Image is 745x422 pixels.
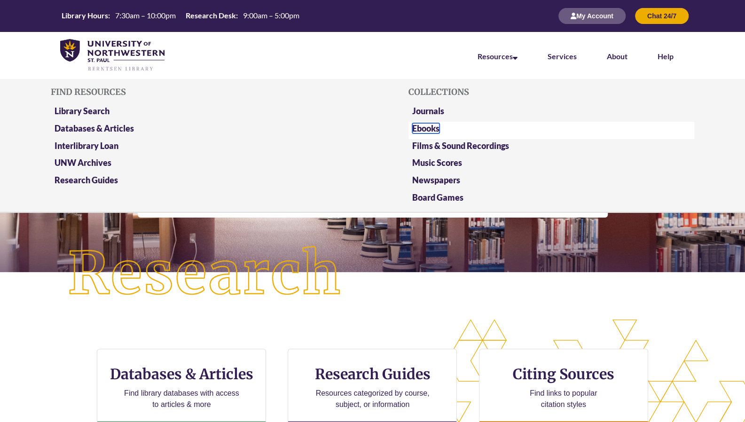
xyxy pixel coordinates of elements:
h5: Find Resources [51,87,337,97]
a: Newspapers [412,175,460,185]
p: Find links to popular citation styles [518,388,609,410]
a: Interlibrary Loan [55,141,118,151]
a: Library Search [55,106,110,116]
h3: Research Guides [296,365,449,383]
span: 9:00am – 5:00pm [243,11,299,20]
a: Music Scores [412,157,462,168]
a: UNW Archives [55,157,111,168]
a: Help [658,52,674,61]
a: Journals [412,106,444,116]
a: Films & Sound Recordings [412,141,509,151]
a: Ebooks [412,123,439,133]
button: My Account [558,8,626,24]
a: Resources [478,52,518,61]
h3: Citing Sources [506,365,621,383]
span: 7:30am – 10:00pm [115,11,176,20]
a: Databases & Articles [55,123,134,133]
a: Hours Today [58,10,303,22]
h5: Collections [408,87,694,97]
a: About [607,52,627,61]
th: Library Hours: [58,10,111,21]
th: Research Desk: [182,10,239,21]
p: Find library databases with access to articles & more [120,388,243,410]
img: Research [37,216,372,332]
img: UNWSP Library Logo [60,39,165,72]
button: Chat 24/7 [635,8,689,24]
a: Services [548,52,577,61]
h3: Databases & Articles [105,365,258,383]
table: Hours Today [58,10,303,21]
p: Resources categorized by course, subject, or information [311,388,434,410]
a: Research Guides [55,175,118,185]
a: My Account [558,12,626,20]
a: Board Games [412,192,463,203]
a: Chat 24/7 [635,12,689,20]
